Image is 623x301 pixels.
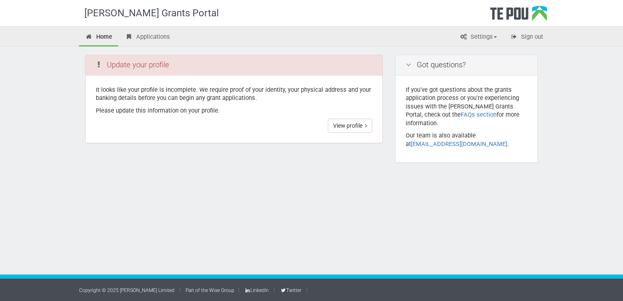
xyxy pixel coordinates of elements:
div: Update your profile [86,55,382,75]
a: [EMAIL_ADDRESS][DOMAIN_NAME] [411,140,507,148]
div: Got questions? [395,55,537,75]
a: Sign out [504,29,549,46]
p: If you've got questions about the grants application process or you're experiencing issues with t... [406,86,527,128]
a: Part of the Wise Group [186,288,234,293]
a: LinkedIn [244,288,269,293]
p: It looks like your profile is incomplete. We require proof of your identity, your physical addres... [96,86,372,102]
a: Home [79,29,118,46]
a: Copyright © 2025 [PERSON_NAME] Limited [79,288,175,293]
p: Our team is also available at . [406,131,527,148]
a: FAQs section [461,111,497,118]
a: Twitter [280,288,301,293]
a: Settings [453,29,503,46]
div: Te Pou Logo [490,6,547,26]
p: Please update this information on your profile. [96,106,372,115]
a: View profile [328,119,372,133]
a: Applications [119,29,176,46]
